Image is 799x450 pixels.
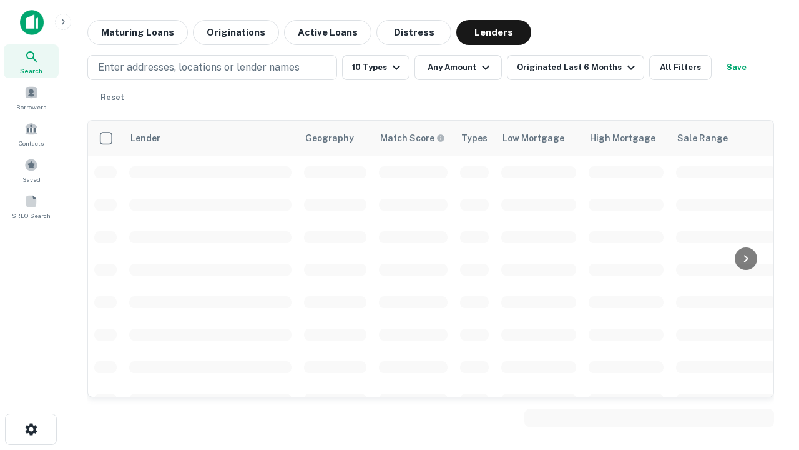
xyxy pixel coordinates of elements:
iframe: Chat Widget [737,310,799,370]
h6: Match Score [380,131,443,145]
a: SREO Search [4,189,59,223]
div: Capitalize uses an advanced AI algorithm to match your search with the best lender. The match sco... [380,131,445,145]
th: Lender [123,121,298,156]
span: Saved [22,174,41,184]
div: Geography [305,131,354,146]
th: Sale Range [670,121,782,156]
button: Maturing Loans [87,20,188,45]
div: Lender [130,131,160,146]
button: All Filters [649,55,712,80]
div: Low Mortgage [502,131,564,146]
th: Geography [298,121,373,156]
button: Reset [92,85,132,110]
button: Originated Last 6 Months [507,55,644,80]
a: Contacts [4,117,59,151]
div: Sale Range [677,131,728,146]
button: Active Loans [284,20,371,45]
span: Search [20,66,42,76]
button: Distress [376,20,451,45]
div: High Mortgage [590,131,655,146]
th: Types [454,121,495,156]
button: Save your search to get updates of matches that match your search criteria. [717,55,757,80]
div: Types [461,131,488,146]
span: SREO Search [12,211,51,221]
a: Saved [4,153,59,187]
button: Lenders [456,20,531,45]
div: Originated Last 6 Months [517,60,639,75]
button: Originations [193,20,279,45]
a: Borrowers [4,81,59,114]
button: Enter addresses, locations or lender names [87,55,337,80]
th: Capitalize uses an advanced AI algorithm to match your search with the best lender. The match sco... [373,121,454,156]
a: Search [4,44,59,78]
span: Contacts [19,138,44,148]
button: 10 Types [342,55,409,80]
button: Any Amount [414,55,502,80]
p: Enter addresses, locations or lender names [98,60,300,75]
th: High Mortgage [582,121,670,156]
img: capitalize-icon.png [20,10,44,35]
span: Borrowers [16,102,46,112]
th: Low Mortgage [495,121,582,156]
